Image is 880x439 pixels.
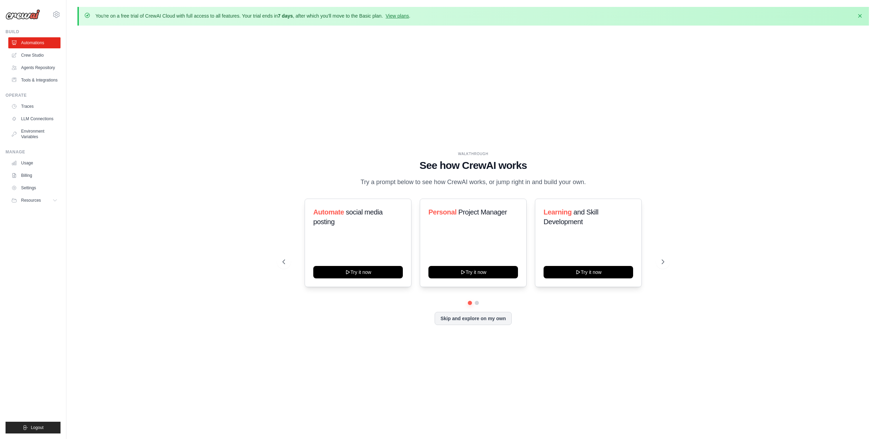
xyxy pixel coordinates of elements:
[357,177,590,187] p: Try a prompt below to see how CrewAI works, or jump right in and build your own.
[386,13,409,19] a: View plans
[8,182,61,193] a: Settings
[8,195,61,206] button: Resources
[544,208,598,226] span: and Skill Development
[282,159,664,172] h1: See how CrewAI works
[8,37,61,48] a: Automations
[428,266,518,278] button: Try it now
[313,208,383,226] span: social media posting
[428,208,456,216] span: Personal
[435,312,512,325] button: Skip and explore on my own
[313,208,344,216] span: Automate
[6,29,61,35] div: Build
[6,93,61,98] div: Operate
[31,425,44,430] span: Logout
[95,12,410,19] p: You're on a free trial of CrewAI Cloud with full access to all features. Your trial ends in , aft...
[8,62,61,73] a: Agents Repository
[313,266,403,278] button: Try it now
[8,75,61,86] a: Tools & Integrations
[8,158,61,169] a: Usage
[21,198,41,203] span: Resources
[544,208,572,216] span: Learning
[6,422,61,433] button: Logout
[6,9,40,20] img: Logo
[458,208,507,216] span: Project Manager
[8,101,61,112] a: Traces
[8,126,61,142] a: Environment Variables
[544,266,633,278] button: Try it now
[282,151,664,156] div: WALKTHROUGH
[6,149,61,155] div: Manage
[8,50,61,61] a: Crew Studio
[278,13,293,19] strong: 7 days
[8,113,61,124] a: LLM Connections
[8,170,61,181] a: Billing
